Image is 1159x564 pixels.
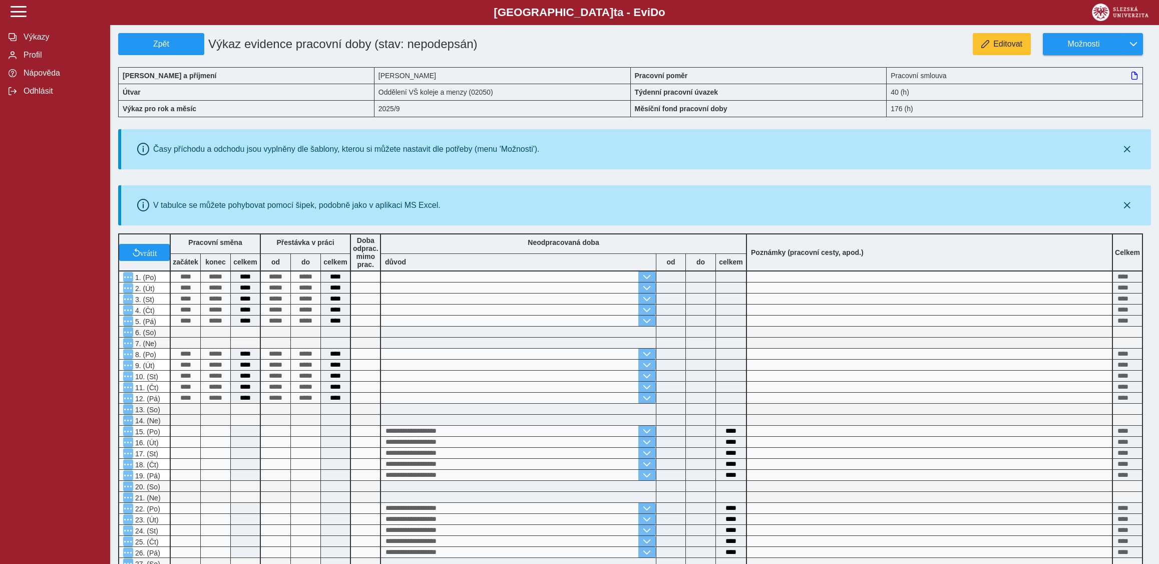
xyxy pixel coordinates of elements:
b: do [291,258,320,266]
button: Menu [123,459,133,469]
span: 13. (So) [133,406,160,414]
div: Časy příchodu a odchodu jsou vyplněny dle šablony, kterou si můžete nastavit dle potřeby (menu 'M... [153,145,540,154]
b: konec [201,258,230,266]
b: začátek [171,258,200,266]
button: Menu [123,426,133,436]
b: Neodpracovaná doba [528,238,599,246]
span: 20. (So) [133,483,160,491]
button: vrátit [119,244,170,261]
b: do [686,258,715,266]
b: Týdenní pracovní úvazek [635,88,718,96]
span: 8. (Po) [133,351,156,359]
button: Menu [123,305,133,315]
button: Menu [123,547,133,557]
button: Menu [123,514,133,524]
button: Menu [123,503,133,513]
span: 3. (St) [133,296,154,304]
button: Menu [123,327,133,337]
button: Menu [123,349,133,359]
b: Přestávka v práci [276,238,334,246]
button: Editovat [973,33,1031,55]
div: 2025/9 [374,100,631,117]
b: celkem [231,258,260,266]
b: Měsíční fond pracovní doby [635,105,727,113]
button: Menu [123,437,133,447]
span: o [658,6,665,19]
b: Celkem [1115,248,1140,256]
span: Nápověda [21,69,102,78]
button: Možnosti [1043,33,1124,55]
span: Možnosti [1051,40,1116,49]
b: celkem [321,258,350,266]
button: Menu [123,470,133,480]
b: od [261,258,290,266]
span: 12. (Pá) [133,395,160,403]
span: Výkazy [21,33,102,42]
button: Zpět [118,33,204,55]
span: 15. (Po) [133,428,160,436]
div: V tabulce se můžete pohybovat pomocí šipek, podobně jako v aplikaci MS Excel. [153,201,441,210]
b: od [656,258,685,266]
h1: Výkaz evidence pracovní doby (stav: nepodepsán) [204,33,549,55]
button: Menu [123,393,133,403]
span: 26. (Pá) [133,549,160,557]
div: 176 (h) [887,100,1143,117]
b: Útvar [123,88,141,96]
span: 10. (St) [133,373,158,381]
b: Výkaz pro rok a měsíc [123,105,196,113]
div: [PERSON_NAME] [374,67,631,84]
span: 24. (St) [133,527,158,535]
button: Menu [123,536,133,546]
button: Menu [123,481,133,491]
button: Menu [123,371,133,381]
span: 17. (St) [133,450,158,458]
button: Menu [123,404,133,414]
b: Pracovní směna [188,238,242,246]
img: logo_web_su.png [1092,4,1148,21]
button: Menu [123,448,133,458]
b: [PERSON_NAME] a příjmení [123,72,216,80]
span: 6. (So) [133,329,156,337]
span: 23. (Út) [133,516,159,524]
b: Poznámky (pracovní cesty, apod.) [747,248,868,256]
button: Menu [123,382,133,392]
span: 19. (Pá) [133,472,160,480]
div: 40 (h) [887,84,1143,100]
span: t [613,6,617,19]
span: 18. (Čt) [133,461,159,469]
button: Menu [123,294,133,304]
div: Pracovní smlouva [887,67,1143,84]
span: D [650,6,658,19]
span: 11. (Čt) [133,384,159,392]
b: Pracovní poměr [635,72,688,80]
span: 7. (Ne) [133,340,157,348]
span: Odhlásit [21,87,102,96]
button: Menu [123,492,133,502]
span: Profil [21,51,102,60]
span: Zpět [123,40,200,49]
span: 14. (Ne) [133,417,161,425]
button: Menu [123,360,133,370]
span: 1. (Po) [133,273,156,281]
span: 25. (Čt) [133,538,159,546]
b: [GEOGRAPHIC_DATA] a - Evi [30,6,1129,19]
span: 2. (Út) [133,285,155,293]
span: 22. (Po) [133,505,160,513]
div: Oddělení VŠ koleje a menzy (02050) [374,84,631,100]
span: 9. (Út) [133,362,155,370]
b: celkem [716,258,746,266]
span: vrátit [140,248,157,256]
button: Menu [123,338,133,348]
button: Menu [123,316,133,326]
b: Doba odprac. mimo prac. [353,236,378,268]
button: Menu [123,525,133,535]
span: 5. (Pá) [133,318,156,326]
button: Menu [123,283,133,293]
button: Menu [123,272,133,282]
span: 4. (Čt) [133,307,155,315]
span: 21. (Ne) [133,494,161,502]
span: Editovat [993,40,1022,49]
b: důvod [385,258,406,266]
span: 16. (Út) [133,439,159,447]
button: Menu [123,415,133,425]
